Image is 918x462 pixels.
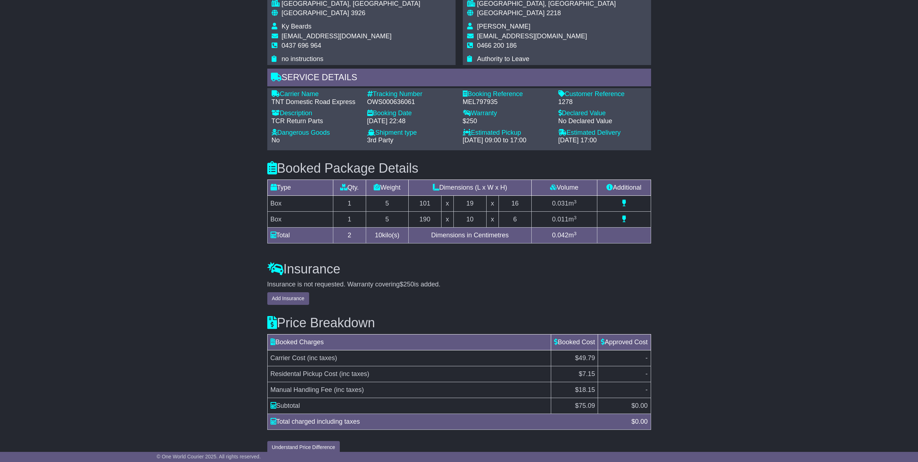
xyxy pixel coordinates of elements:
span: 2218 [546,9,561,17]
button: Add Insurance [267,292,309,305]
div: Customer Reference [558,90,647,98]
div: Carrier Name [272,90,360,98]
td: x [441,196,453,212]
span: 75.09 [579,402,595,409]
div: TNT Domestic Road Express [272,98,360,106]
span: $250 [400,281,414,288]
td: 5 [366,212,408,228]
div: $250 [463,117,551,125]
sup: 3 [574,231,577,236]
td: 6 [498,212,531,228]
td: x [441,212,453,228]
td: Weight [366,180,408,196]
span: 0437 696 964 [282,42,321,49]
div: No Declared Value [558,117,647,125]
div: Service Details [267,69,651,88]
span: - [646,370,648,377]
div: [DATE] 22:48 [367,117,456,125]
div: [DATE] 09:00 to 17:00 [463,137,551,144]
td: 1 [333,212,366,228]
td: Box [267,212,333,228]
div: Tracking Number [367,90,456,98]
div: Description [272,109,360,117]
span: [GEOGRAPHIC_DATA] [477,9,545,17]
span: - [646,386,648,393]
span: © One World Courier 2025. All rights reserved. [157,454,261,459]
td: Subtotal [267,398,551,414]
div: 1278 [558,98,647,106]
span: 0.031 [552,200,568,207]
td: 5 [366,196,408,212]
span: $7.15 [579,370,595,377]
span: 0.011 [552,216,568,223]
h3: Booked Package Details [267,161,651,176]
div: Warranty [463,109,551,117]
td: Type [267,180,333,196]
td: m [531,196,597,212]
span: $18.15 [575,386,595,393]
span: 0.00 [635,402,647,409]
div: Shipment type [367,129,456,137]
span: 0466 200 186 [477,42,517,49]
span: Manual Handling Fee [271,386,332,393]
span: [GEOGRAPHIC_DATA] [282,9,349,17]
td: Booked Cost [551,334,598,350]
td: $ [551,398,598,414]
span: [PERSON_NAME] [477,23,531,30]
td: Dimensions (L x W x H) [408,180,531,196]
h3: Price Breakdown [267,316,651,330]
td: $ [598,398,651,414]
div: TCR Return Parts [272,117,360,125]
span: [EMAIL_ADDRESS][DOMAIN_NAME] [282,33,392,40]
span: No [272,137,280,144]
span: [EMAIL_ADDRESS][DOMAIN_NAME] [477,33,587,40]
span: - [646,354,648,362]
td: Dimensions in Centimetres [408,228,531,243]
div: [DATE] 17:00 [558,137,647,144]
h3: Insurance [267,262,651,276]
span: Authority to Leave [477,55,530,62]
td: m [531,228,597,243]
td: kilo(s) [366,228,408,243]
span: Residental Pickup Cost [271,370,338,377]
div: Declared Value [558,109,647,117]
span: (inc taxes) [334,386,364,393]
div: $ [628,417,651,427]
span: $49.79 [575,354,595,362]
div: MEL797935 [463,98,551,106]
span: 3rd Party [367,137,394,144]
span: 0.042 [552,232,568,239]
td: 190 [408,212,441,228]
td: Booked Charges [267,334,551,350]
div: Booking Date [367,109,456,117]
sup: 3 [574,199,577,204]
td: 19 [453,196,486,212]
div: Total charged including taxes [267,417,628,427]
button: Understand Price Difference [267,441,340,454]
span: 10 [375,232,382,239]
span: no instructions [282,55,324,62]
td: 16 [498,196,531,212]
div: Dangerous Goods [272,129,360,137]
td: Box [267,196,333,212]
sup: 3 [574,215,577,220]
div: OWS000636061 [367,98,456,106]
span: (inc taxes) [339,370,369,377]
td: m [531,212,597,228]
td: 10 [453,212,486,228]
div: Estimated Pickup [463,129,551,137]
span: 3926 [351,9,365,17]
td: Volume [531,180,597,196]
td: x [486,196,498,212]
td: x [486,212,498,228]
span: Carrier Cost [271,354,306,362]
td: 1 [333,196,366,212]
div: Estimated Delivery [558,129,647,137]
td: 2 [333,228,366,243]
td: Approved Cost [598,334,651,350]
span: 0.00 [635,418,647,425]
td: Total [267,228,333,243]
td: Qty. [333,180,366,196]
td: 101 [408,196,441,212]
span: (inc taxes) [307,354,337,362]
